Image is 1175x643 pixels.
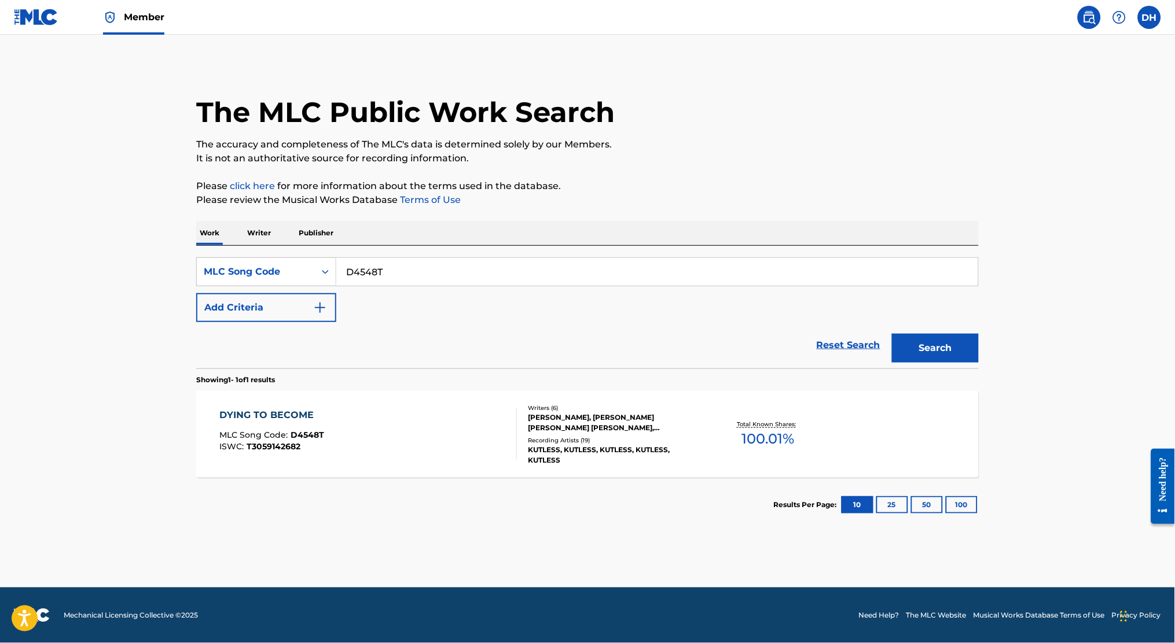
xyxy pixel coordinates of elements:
[291,430,325,440] span: D4548T
[124,10,164,24] span: Member
[204,265,308,279] div: MLC Song Code
[295,221,337,245] p: Publisher
[196,293,336,322] button: Add Criteria
[892,334,979,363] button: Search
[1117,587,1175,643] iframe: Chat Widget
[528,445,703,465] div: KUTLESS, KUTLESS, KUTLESS, KUTLESS, KUTLESS
[1121,599,1128,634] div: Drag
[1082,10,1096,24] img: search
[196,391,979,478] a: DYING TO BECOMEMLC Song Code:D4548TISWC:T3059142682Writers (6)[PERSON_NAME], [PERSON_NAME] [PERSO...
[230,180,275,191] a: click here
[1078,6,1101,29] a: Public Search
[774,500,840,510] p: Results Per Page:
[741,428,794,449] span: 100.01 %
[876,496,908,513] button: 25
[1108,6,1131,29] div: Help
[1112,10,1126,24] img: help
[220,408,325,422] div: DYING TO BECOME
[842,496,873,513] button: 10
[196,375,275,385] p: Showing 1 - 1 of 1 results
[737,420,799,428] p: Total Known Shares:
[911,496,943,513] button: 50
[859,610,899,620] a: Need Help?
[103,10,117,24] img: Top Rightsholder
[196,221,223,245] p: Work
[244,221,274,245] p: Writer
[196,179,979,193] p: Please for more information about the terms used in the database.
[1138,6,1161,29] div: User Menu
[220,430,291,440] span: MLC Song Code :
[528,412,703,433] div: [PERSON_NAME], [PERSON_NAME] [PERSON_NAME] [PERSON_NAME], [PERSON_NAME], [PERSON_NAME] [PERSON_NA...
[64,610,198,620] span: Mechanical Licensing Collective © 2025
[974,610,1105,620] a: Musical Works Database Terms of Use
[398,194,461,205] a: Terms of Use
[1112,610,1161,620] a: Privacy Policy
[220,441,247,452] span: ISWC :
[528,404,703,412] div: Writers ( 6 )
[313,301,327,315] img: 9d2ae6d4665cec9f34b9.svg
[196,257,979,368] form: Search Form
[811,332,886,358] a: Reset Search
[196,138,979,151] p: The accuracy and completeness of The MLC's data is determined solely by our Members.
[946,496,978,513] button: 100
[14,9,58,25] img: MLC Logo
[528,436,703,445] div: Recording Artists ( 19 )
[196,151,979,165] p: It is not an authoritative source for recording information.
[247,441,301,452] span: T3059142682
[14,608,50,622] img: logo
[1143,439,1175,533] iframe: Resource Center
[906,610,967,620] a: The MLC Website
[196,193,979,207] p: Please review the Musical Works Database
[196,95,615,130] h1: The MLC Public Work Search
